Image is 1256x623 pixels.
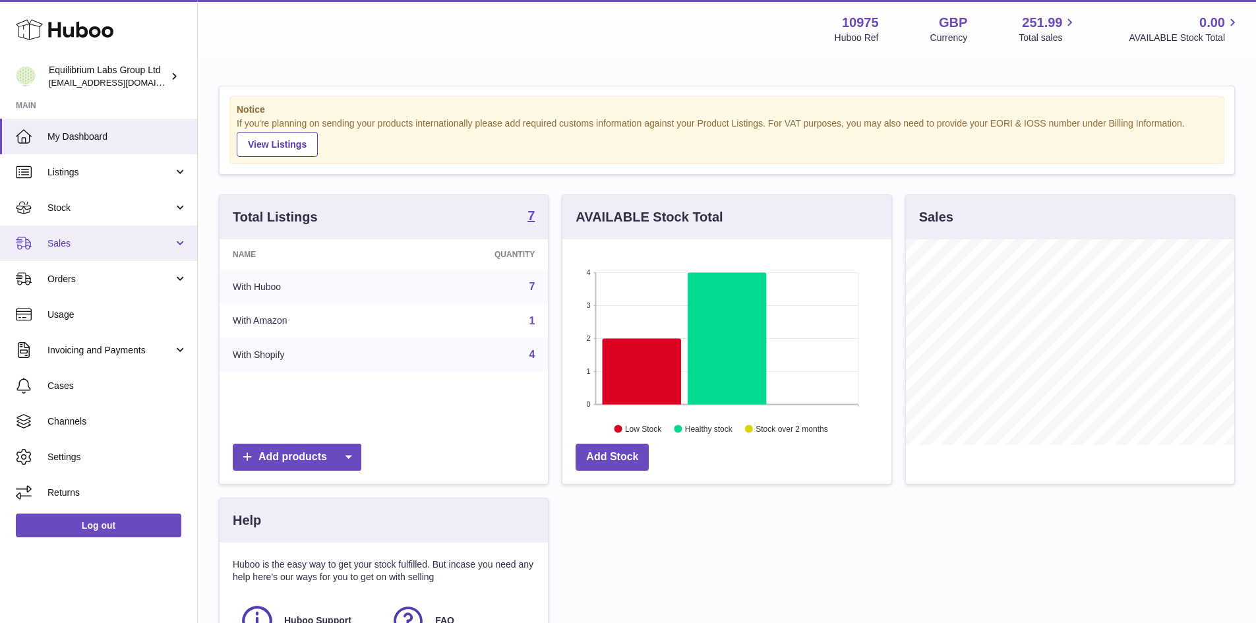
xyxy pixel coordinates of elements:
[47,237,173,250] span: Sales
[49,77,194,88] span: [EMAIL_ADDRESS][DOMAIN_NAME]
[527,209,535,222] strong: 7
[220,338,400,372] td: With Shopify
[529,315,535,326] a: 1
[1022,14,1062,32] span: 251.99
[529,349,535,360] a: 4
[1129,32,1240,44] span: AVAILABLE Stock Total
[16,514,181,537] a: Log out
[587,367,591,375] text: 1
[576,444,649,471] a: Add Stock
[47,273,173,285] span: Orders
[587,268,591,276] text: 4
[237,117,1217,157] div: If you're planning on sending your products internationally please add required customs informati...
[842,14,879,32] strong: 10975
[587,400,591,408] text: 0
[47,451,187,463] span: Settings
[16,67,36,86] img: huboo@equilibriumlabs.com
[400,239,549,270] th: Quantity
[49,64,167,89] div: Equilibrium Labs Group Ltd
[220,270,400,304] td: With Huboo
[527,209,535,225] a: 7
[587,301,591,309] text: 3
[47,166,173,179] span: Listings
[756,424,828,433] text: Stock over 2 months
[1129,14,1240,44] a: 0.00 AVAILABLE Stock Total
[47,309,187,321] span: Usage
[576,208,723,226] h3: AVAILABLE Stock Total
[220,239,400,270] th: Name
[625,424,662,433] text: Low Stock
[233,444,361,471] a: Add products
[47,415,187,428] span: Channels
[1199,14,1225,32] span: 0.00
[1019,14,1077,44] a: 251.99 Total sales
[529,281,535,292] a: 7
[237,104,1217,116] strong: Notice
[233,208,318,226] h3: Total Listings
[237,132,318,157] a: View Listings
[930,32,968,44] div: Currency
[233,512,261,529] h3: Help
[919,208,953,226] h3: Sales
[939,14,967,32] strong: GBP
[47,202,173,214] span: Stock
[47,131,187,143] span: My Dashboard
[1019,32,1077,44] span: Total sales
[47,344,173,357] span: Invoicing and Payments
[47,380,187,392] span: Cases
[587,334,591,342] text: 2
[47,487,187,499] span: Returns
[233,558,535,583] p: Huboo is the easy way to get your stock fulfilled. But incase you need any help here's our ways f...
[685,424,733,433] text: Healthy stock
[220,304,400,338] td: With Amazon
[835,32,879,44] div: Huboo Ref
